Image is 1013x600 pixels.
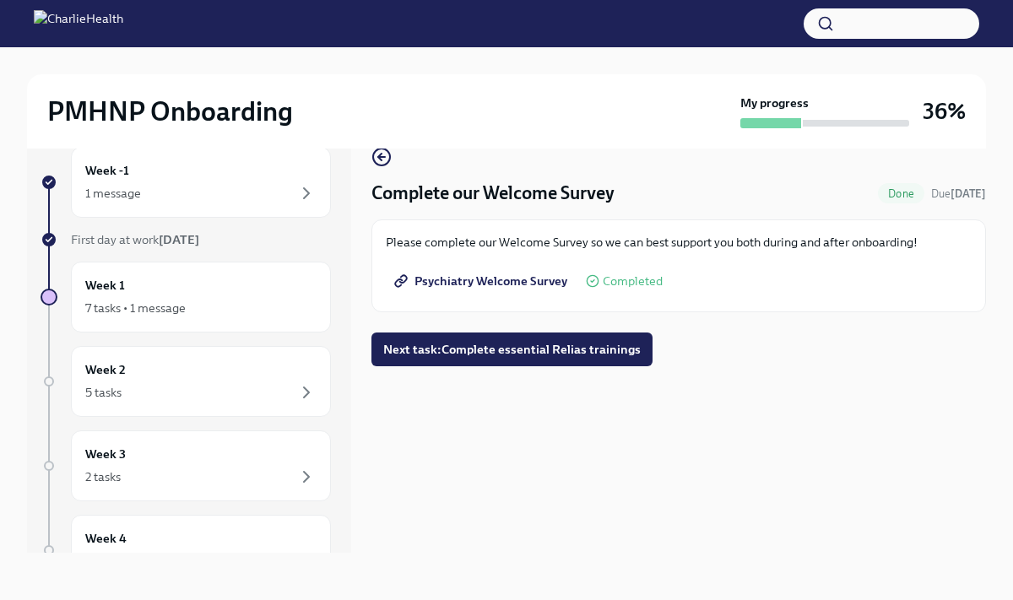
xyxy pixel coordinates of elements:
h3: 36% [923,96,966,127]
a: First day at work[DATE] [41,231,331,248]
span: September 14th, 2025 09:00 [931,186,986,202]
span: Due [931,187,986,200]
span: Next task : Complete essential Relias trainings [383,341,641,358]
a: Week 25 tasks [41,346,331,417]
h6: Week 3 [85,445,126,463]
h4: Complete our Welcome Survey [371,181,615,206]
a: Week 17 tasks • 1 message [41,262,331,332]
div: 1 message [85,185,141,202]
h2: PMHNP Onboarding [47,95,293,128]
div: 5 tasks [85,384,122,401]
h6: Week 2 [85,360,126,379]
h6: Week 1 [85,276,125,295]
h6: Week 4 [85,529,127,548]
a: Week -11 message [41,147,331,218]
a: Psychiatry Welcome Survey [386,264,579,298]
strong: My progress [740,95,809,111]
span: First day at work [71,232,199,247]
a: Week 32 tasks [41,430,331,501]
div: 7 tasks • 1 message [85,300,186,316]
button: Next task:Complete essential Relias trainings [371,332,653,366]
div: 2 tasks [85,468,121,485]
p: Please complete our Welcome Survey so we can best support you both during and after onboarding! [386,234,972,251]
span: Psychiatry Welcome Survey [398,273,567,289]
h6: Week -1 [85,161,129,180]
span: Completed [603,275,663,288]
img: CharlieHealth [34,10,123,37]
span: Done [878,187,924,200]
strong: [DATE] [159,232,199,247]
a: Week 4 [41,515,331,586]
strong: [DATE] [951,187,986,200]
